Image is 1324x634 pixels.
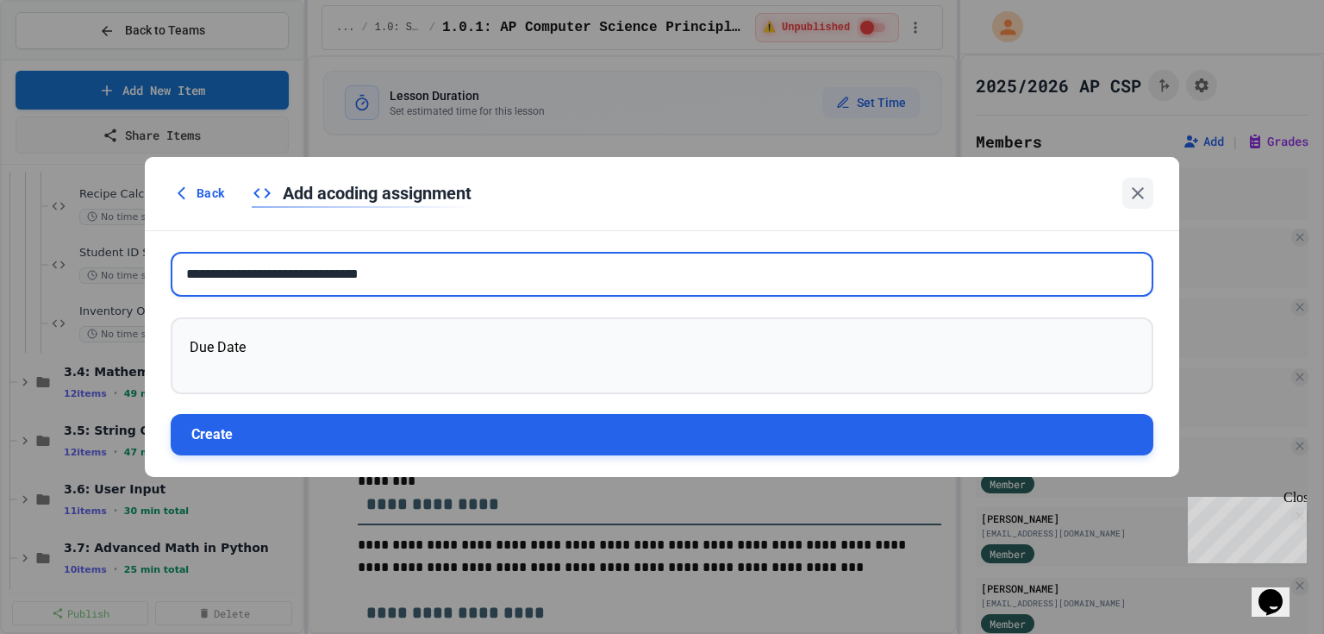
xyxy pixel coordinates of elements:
div: Chat with us now!Close [7,7,119,110]
span: Back [197,185,224,203]
button: Create [171,414,1153,455]
div: Add a coding assignment [252,180,472,206]
span: Due Date [190,339,246,355]
iframe: chat widget [1181,490,1307,563]
iframe: chat widget [1252,565,1307,617]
